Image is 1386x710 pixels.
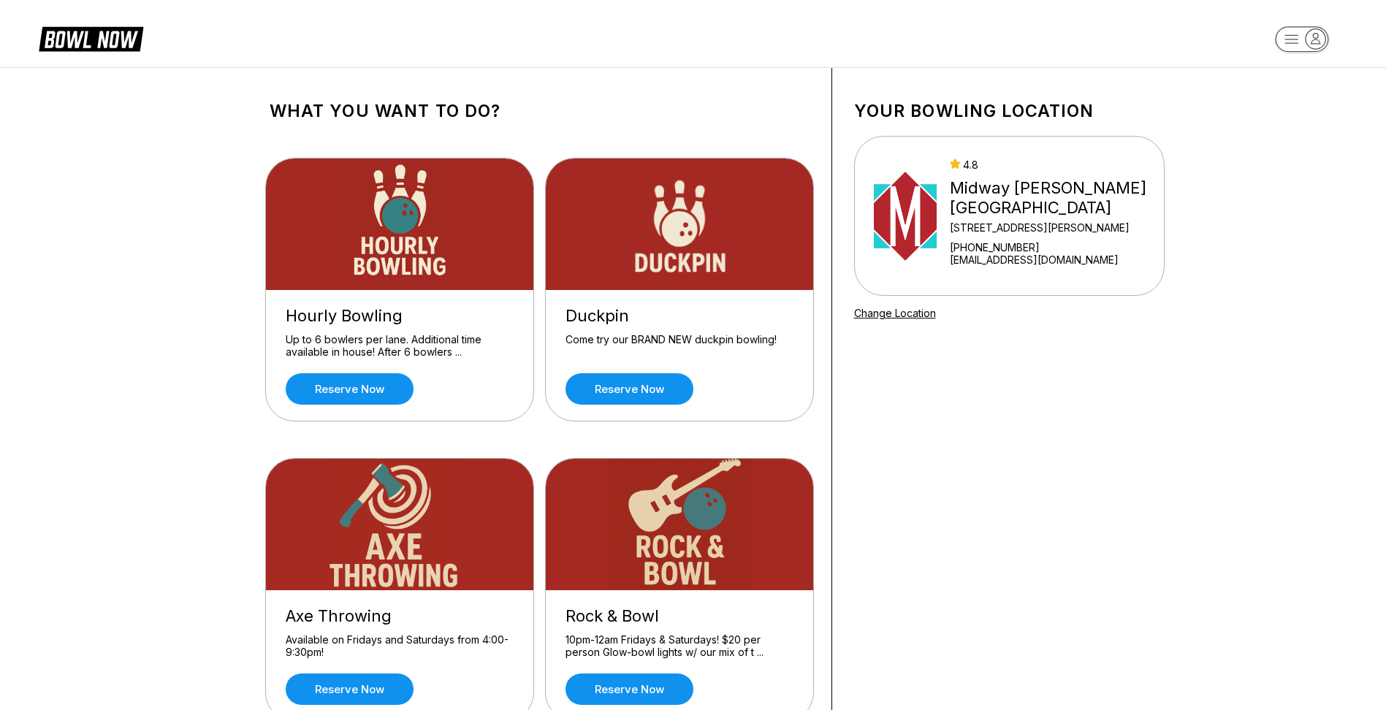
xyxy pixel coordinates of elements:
div: Hourly Bowling [286,306,514,326]
div: Up to 6 bowlers per lane. Additional time available in house! After 6 bowlers ... [286,333,514,359]
div: Duckpin [566,306,793,326]
div: Midway [PERSON_NAME][GEOGRAPHIC_DATA] [950,178,1157,218]
div: [STREET_ADDRESS][PERSON_NAME] [950,221,1157,234]
div: Available on Fridays and Saturdays from 4:00-9:30pm! [286,633,514,659]
img: Midway Bowling - Carlisle [874,161,937,271]
div: Axe Throwing [286,606,514,626]
img: Hourly Bowling [266,159,535,290]
a: Reserve now [566,673,693,705]
img: Duckpin [546,159,815,290]
a: Reserve now [566,373,693,405]
a: Change Location [854,307,936,319]
a: Reserve now [286,673,414,705]
img: Rock & Bowl [546,459,815,590]
h1: What you want to do? [270,101,810,121]
img: Axe Throwing [266,459,535,590]
a: [EMAIL_ADDRESS][DOMAIN_NAME] [950,253,1157,266]
h1: Your bowling location [854,101,1165,121]
div: Rock & Bowl [566,606,793,626]
div: 4.8 [950,159,1157,171]
div: [PHONE_NUMBER] [950,241,1157,253]
div: Come try our BRAND NEW duckpin bowling! [566,333,793,359]
div: 10pm-12am Fridays & Saturdays! $20 per person Glow-bowl lights w/ our mix of t ... [566,633,793,659]
a: Reserve now [286,373,414,405]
